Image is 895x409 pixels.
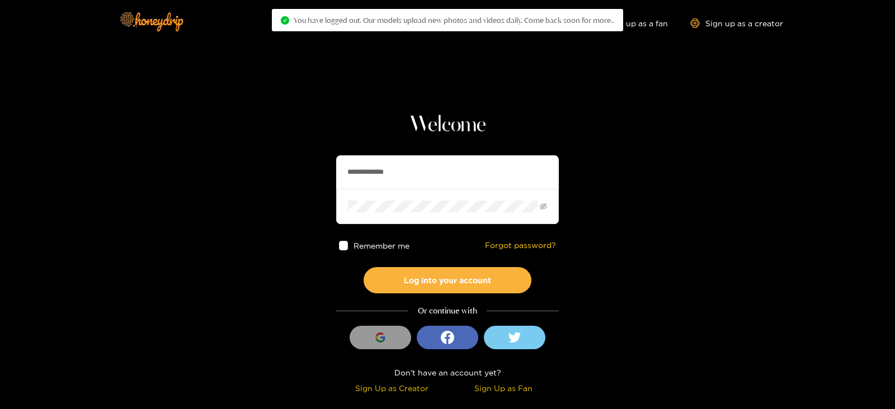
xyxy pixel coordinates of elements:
a: Forgot password? [485,241,556,250]
div: Don't have an account yet? [336,366,559,379]
h1: Welcome [336,112,559,139]
div: Sign Up as Fan [450,382,556,394]
a: Sign up as a creator [690,18,783,28]
span: You have logged out. Our models upload new photos and videos daily. Come back soon for more.. [294,16,614,25]
span: Remember me [354,241,410,250]
span: eye-invisible [540,203,547,210]
span: check-circle [281,16,289,25]
div: Sign Up as Creator [339,382,445,394]
a: Sign up as a fan [591,18,668,28]
div: Or continue with [336,305,559,317]
button: Log into your account [364,267,531,293]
